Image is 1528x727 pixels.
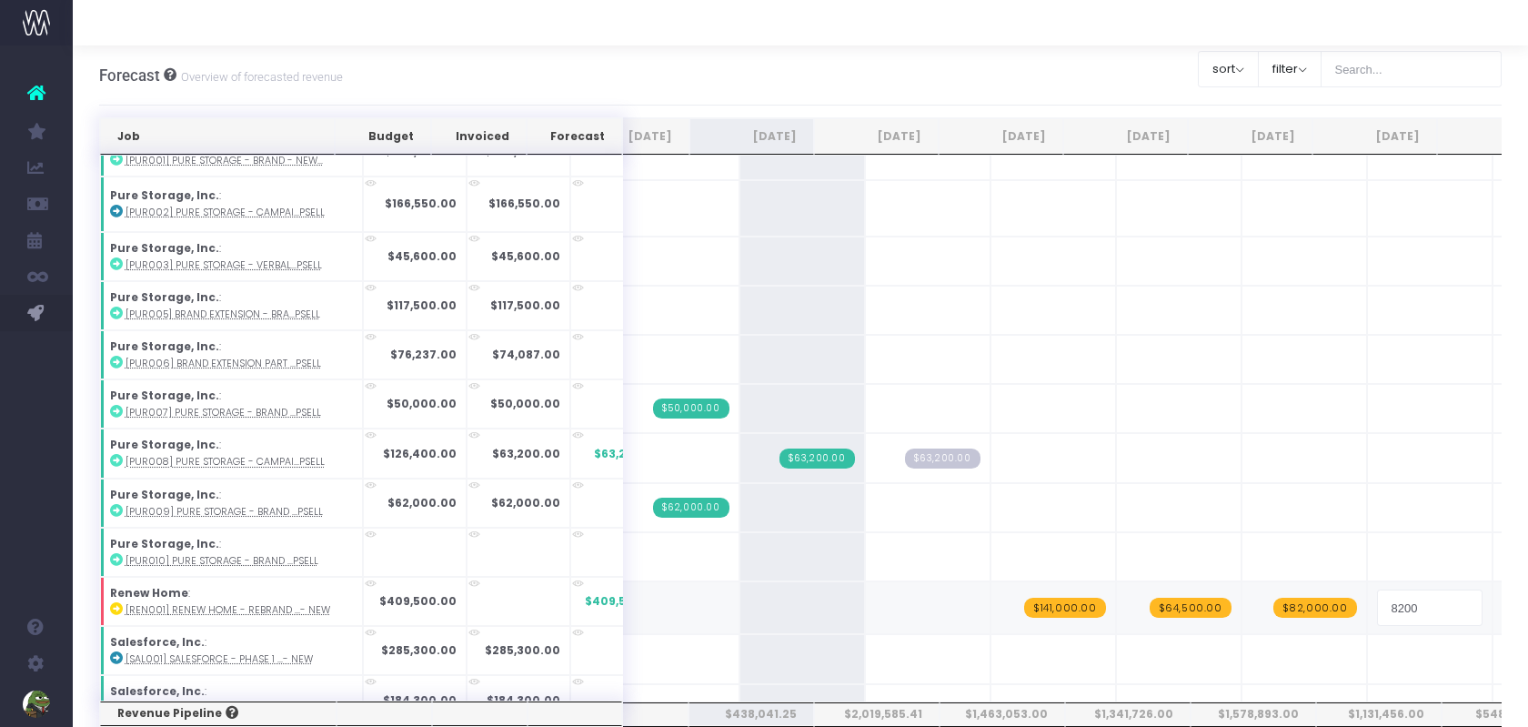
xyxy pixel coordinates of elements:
[383,446,457,461] strong: $126,400.00
[100,675,363,724] td: :
[126,603,330,617] abbr: [REN001] Renew Home - Rebrand - Brand - New
[110,634,205,650] strong: Salesforce, Inc.
[431,118,527,155] th: Invoiced
[1150,598,1231,618] span: wayahead Revenue Forecast Item
[381,642,457,658] strong: $285,300.00
[487,692,560,708] strong: $184,300.00
[1188,118,1312,155] th: Dec 25: activate to sort column ascending
[1191,702,1316,726] th: $1,578,893.00
[126,206,325,219] abbr: [PUR002] Pure Storage - Campaign - Upsell
[126,308,320,321] abbr: [PUR005] Brand Extension - Brand - Upsell
[126,652,313,666] abbr: [SAL001] Salesforce - Phase 1 Design Sprint - Brand - New
[110,289,219,305] strong: Pure Storage, Inc.
[390,347,457,362] strong: $76,237.00
[1063,118,1188,155] th: Nov 25: activate to sort column ascending
[585,593,662,610] span: $409,500.00
[100,479,363,528] td: :
[689,118,814,155] th: Aug 25: activate to sort column ascending
[488,196,560,211] strong: $166,550.00
[940,702,1065,726] th: $1,463,053.00
[100,528,363,577] td: :
[100,379,363,429] td: :
[100,177,363,232] td: :
[110,240,219,256] strong: Pure Storage, Inc.
[653,498,729,518] span: Streamtime Invoice: 904 – Pure Storage - Brand Extension 4
[779,449,855,469] span: Streamtime Invoice: 910 – Pure Storage - Campaign Lookbook
[379,593,457,609] strong: $409,500.00
[126,258,322,272] abbr: [PUR003] Pure Storage - Verbal ID Extension - Upsell
[100,118,335,155] th: Job: activate to sort column ascending
[383,692,457,708] strong: $184,300.00
[484,144,560,159] strong: $436,800.00
[689,702,814,726] th: $438,041.25
[491,495,560,510] strong: $62,000.00
[1198,51,1259,87] button: sort
[492,347,560,362] strong: $74,087.00
[527,118,622,155] th: Forecast
[23,691,50,718] img: images/default_profile_image.png
[490,298,560,313] strong: $117,500.00
[126,554,318,568] abbr: [PUR010] Pure Storage - Brand Extension 5 - Brand - Upsell
[1312,118,1437,155] th: Jan 26: activate to sort column ascending
[110,388,219,403] strong: Pure Storage, Inc.
[110,536,219,551] strong: Pure Storage, Inc.
[653,399,729,419] span: Streamtime Invoice: 895 – Pure Storage - Brand Extension Part 3
[110,437,219,452] strong: Pure Storage, Inc.
[126,154,323,167] abbr: [PUR001] Pure Storage - Brand - New
[110,683,205,699] strong: Salesforce, Inc.
[100,281,363,330] td: :
[100,626,363,675] td: :
[126,357,321,370] abbr: [PUR006] Brand Extension Part 2 - Brand - Upsell
[594,446,662,462] span: $63,200.00
[387,396,457,411] strong: $50,000.00
[1273,598,1357,618] span: wayahead Revenue Forecast Item
[110,338,219,354] strong: Pure Storage, Inc.
[485,642,560,658] strong: $285,300.00
[491,248,560,264] strong: $45,600.00
[490,396,560,411] strong: $50,000.00
[100,232,363,281] td: :
[565,118,689,155] th: Jul 25: activate to sort column ascending
[100,330,363,379] td: :
[387,298,457,313] strong: $117,500.00
[387,248,457,264] strong: $45,600.00
[110,187,219,203] strong: Pure Storage, Inc.
[1258,51,1322,87] button: filter
[814,118,939,155] th: Sep 25: activate to sort column ascending
[1024,598,1106,618] span: wayahead Revenue Forecast Item
[100,702,337,725] th: Revenue Pipeline
[939,118,1063,155] th: Oct 25: activate to sort column ascending
[384,144,457,159] strong: $436,150.00
[126,505,323,519] abbr: [PUR009] Pure Storage - Brand Extension 4 - Brand - Upsell
[100,577,363,626] td: :
[110,585,188,601] strong: Renew Home
[1316,702,1442,726] th: $1,131,456.00
[492,446,560,461] strong: $63,200.00
[110,487,219,502] strong: Pure Storage, Inc.
[126,455,325,469] abbr: [PUR008] Pure Storage - Campaign Lookbook - Campaign - Upsell
[100,429,363,478] td: :
[905,449,980,469] span: Streamtime Draft Invoice: null – Pure Storage - Campaign Lookbook
[1321,51,1503,87] input: Search...
[99,66,160,85] span: Forecast
[387,495,457,510] strong: $62,000.00
[385,196,457,211] strong: $166,550.00
[335,118,431,155] th: Budget
[176,66,343,85] small: Overview of forecasted revenue
[814,702,940,726] th: $2,019,585.41
[126,406,321,419] abbr: [PUR007] Pure Storage - Brand Extension Part 3 - Brand - Upsell
[1065,702,1191,726] th: $1,341,726.00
